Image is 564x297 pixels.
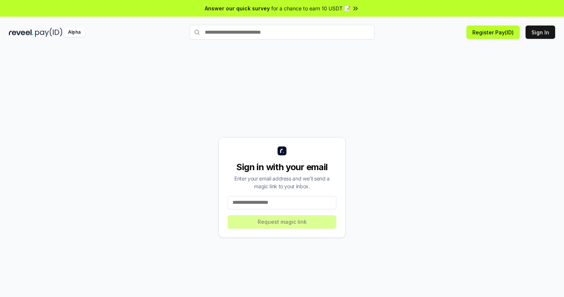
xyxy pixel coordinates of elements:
button: Sign In [526,26,555,39]
div: Alpha [64,28,85,37]
span: Answer our quick survey [205,4,270,12]
img: reveel_dark [9,28,34,37]
button: Register Pay(ID) [466,26,520,39]
span: for a chance to earn 10 USDT 📝 [271,4,350,12]
img: pay_id [35,28,62,37]
div: Sign in with your email [228,161,336,173]
div: Enter your email address and we’ll send a magic link to your inbox. [228,175,336,190]
img: logo_small [278,146,286,155]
